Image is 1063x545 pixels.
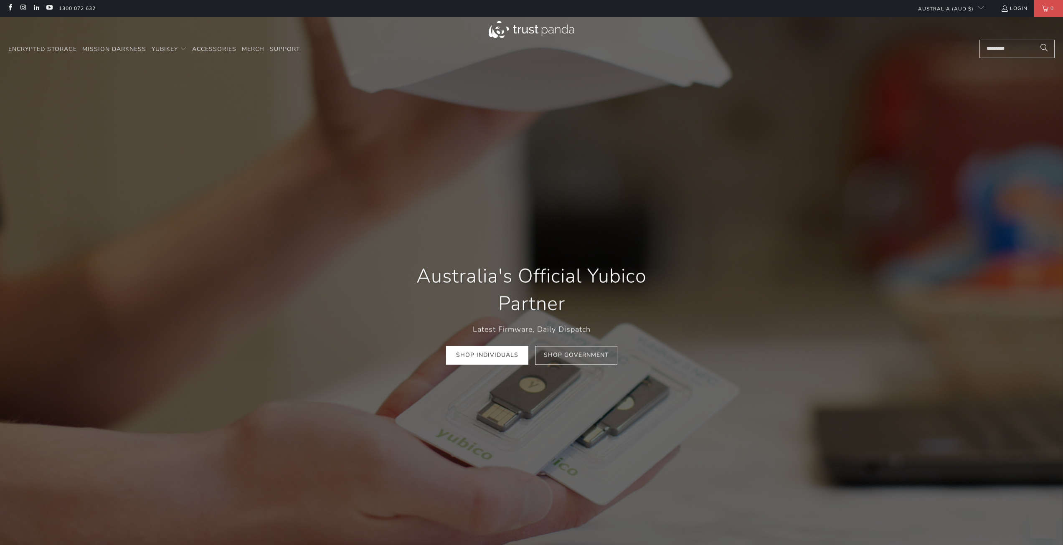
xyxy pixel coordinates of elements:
a: Login [1001,4,1027,13]
span: Mission Darkness [82,45,146,53]
a: 1300 072 632 [59,4,96,13]
a: Merch [242,40,264,59]
a: Shop Individuals [446,346,528,365]
a: Trust Panda Australia on Instagram [19,5,26,12]
a: Shop Government [535,346,617,365]
p: Latest Firmware, Daily Dispatch [394,324,670,336]
a: Mission Darkness [82,40,146,59]
a: Trust Panda Australia on YouTube [46,5,53,12]
button: Search [1034,40,1055,58]
nav: Translation missing: en.navigation.header.main_nav [8,40,300,59]
span: YubiKey [152,45,178,53]
img: Trust Panda Australia [489,21,574,38]
input: Search... [979,40,1055,58]
a: Encrypted Storage [8,40,77,59]
a: Trust Panda Australia on Facebook [6,5,13,12]
h1: Australia's Official Yubico Partner [394,262,670,317]
iframe: Button to launch messaging window [1030,512,1056,538]
span: Encrypted Storage [8,45,77,53]
a: Accessories [192,40,236,59]
span: Accessories [192,45,236,53]
summary: YubiKey [152,40,187,59]
span: Support [270,45,300,53]
a: Trust Panda Australia on LinkedIn [33,5,40,12]
a: Support [270,40,300,59]
span: Merch [242,45,264,53]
